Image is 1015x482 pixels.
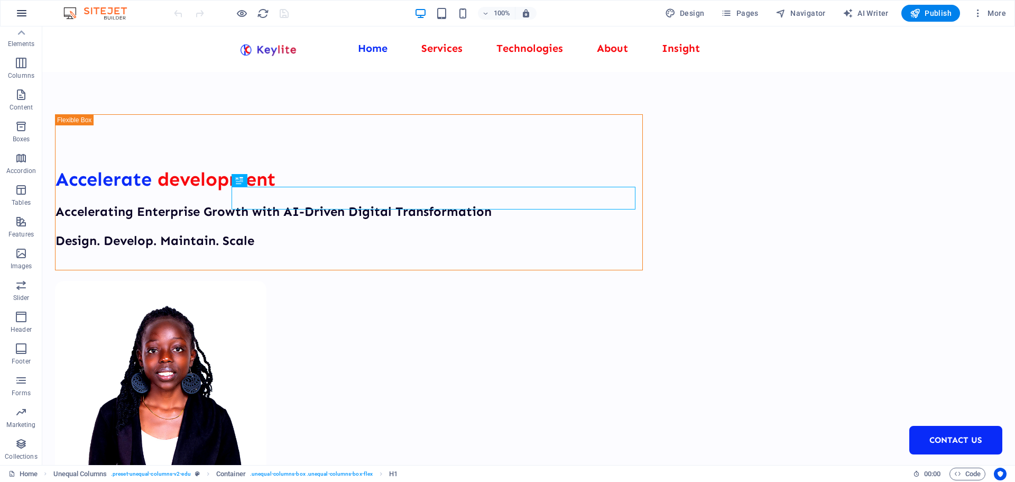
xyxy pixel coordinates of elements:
span: Click to select. Double-click to edit [216,468,246,480]
span: . unequal-columns-box .unequal-columns-box-flex [250,468,373,480]
p: Footer [12,357,31,366]
span: : [931,470,933,478]
nav: breadcrumb [53,468,398,480]
button: Pages [717,5,762,22]
h6: 100% [494,7,511,20]
i: This element is a customizable preset [195,471,200,477]
span: Code [954,468,981,480]
p: Boxes [13,135,30,143]
p: Features [8,230,34,239]
span: Publish [910,8,952,19]
p: Header [11,325,32,334]
p: Collections [5,452,37,461]
p: Marketing [6,421,35,429]
button: 100% [478,7,515,20]
p: Images [11,262,32,270]
button: More [968,5,1010,22]
span: Click to select. Double-click to edit [53,468,107,480]
button: Design [661,5,709,22]
a: Click to cancel selection. Double-click to open Pages [8,468,38,480]
button: AI Writer [838,5,893,22]
p: Content [10,103,33,112]
img: Editor Logo [61,7,140,20]
div: Design (Ctrl+Alt+Y) [661,5,709,22]
span: Navigator [776,8,826,19]
p: Accordion [6,167,36,175]
button: Usercentrics [994,468,1007,480]
button: Code [949,468,985,480]
p: Forms [12,389,31,397]
button: Navigator [771,5,830,22]
span: Click to select. Double-click to edit [389,468,398,480]
i: On resize automatically adjust zoom level to fit chosen device. [521,8,531,18]
p: Elements [8,40,35,48]
span: Design [665,8,705,19]
span: 00 00 [924,468,940,480]
h6: Session time [913,468,941,480]
span: . preset-unequal-columns-v2-edu [111,468,191,480]
p: Slider [13,294,30,302]
span: More [973,8,1006,19]
p: Tables [12,198,31,207]
p: Columns [8,71,34,80]
button: reload [256,7,269,20]
span: Pages [721,8,758,19]
span: AI Writer [843,8,889,19]
i: Reload page [257,7,269,20]
button: Publish [901,5,960,22]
